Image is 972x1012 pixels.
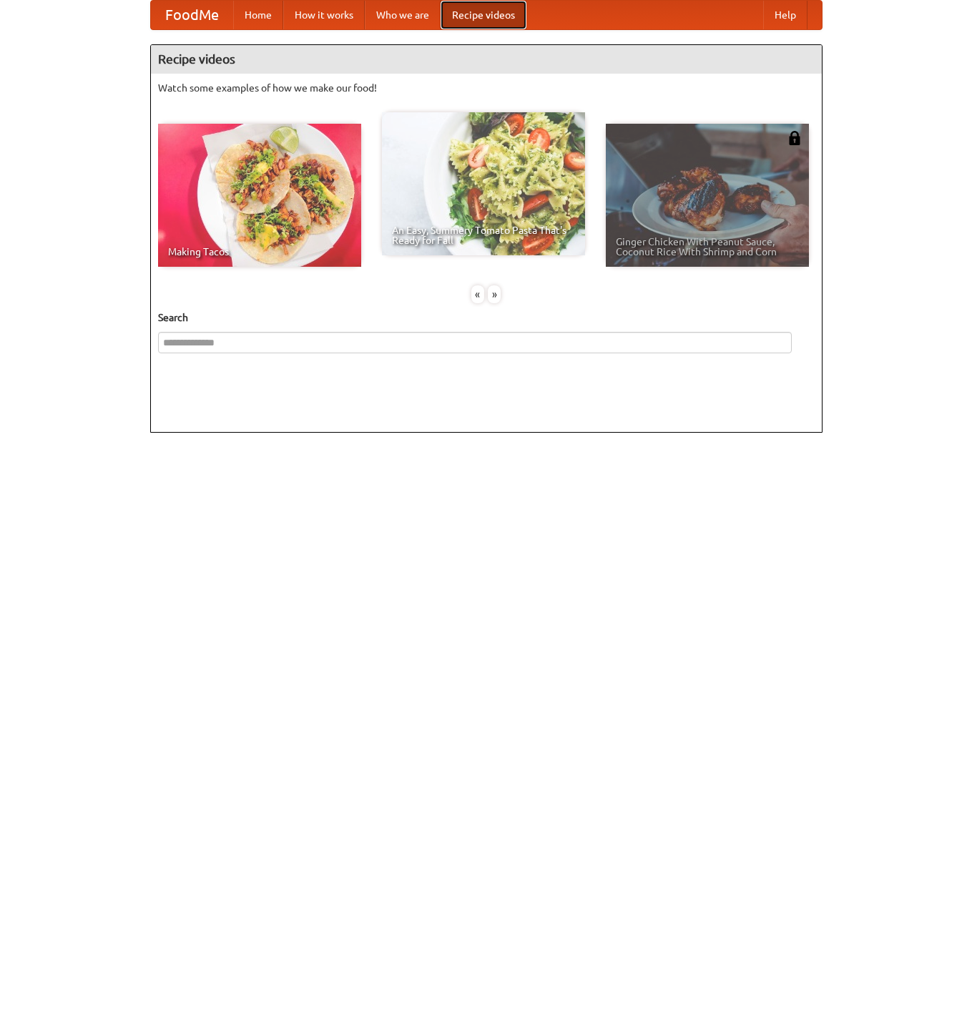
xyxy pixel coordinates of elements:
a: How it works [283,1,365,29]
a: Who we are [365,1,441,29]
a: Recipe videos [441,1,526,29]
span: Making Tacos [168,247,351,257]
a: An Easy, Summery Tomato Pasta That's Ready for Fall [382,112,585,255]
img: 483408.png [787,131,802,145]
div: « [471,285,484,303]
a: Help [763,1,807,29]
p: Watch some examples of how we make our food! [158,81,815,95]
div: » [488,285,501,303]
h4: Recipe videos [151,45,822,74]
a: Home [233,1,283,29]
a: Making Tacos [158,124,361,267]
span: An Easy, Summery Tomato Pasta That's Ready for Fall [392,225,575,245]
h5: Search [158,310,815,325]
a: FoodMe [151,1,233,29]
